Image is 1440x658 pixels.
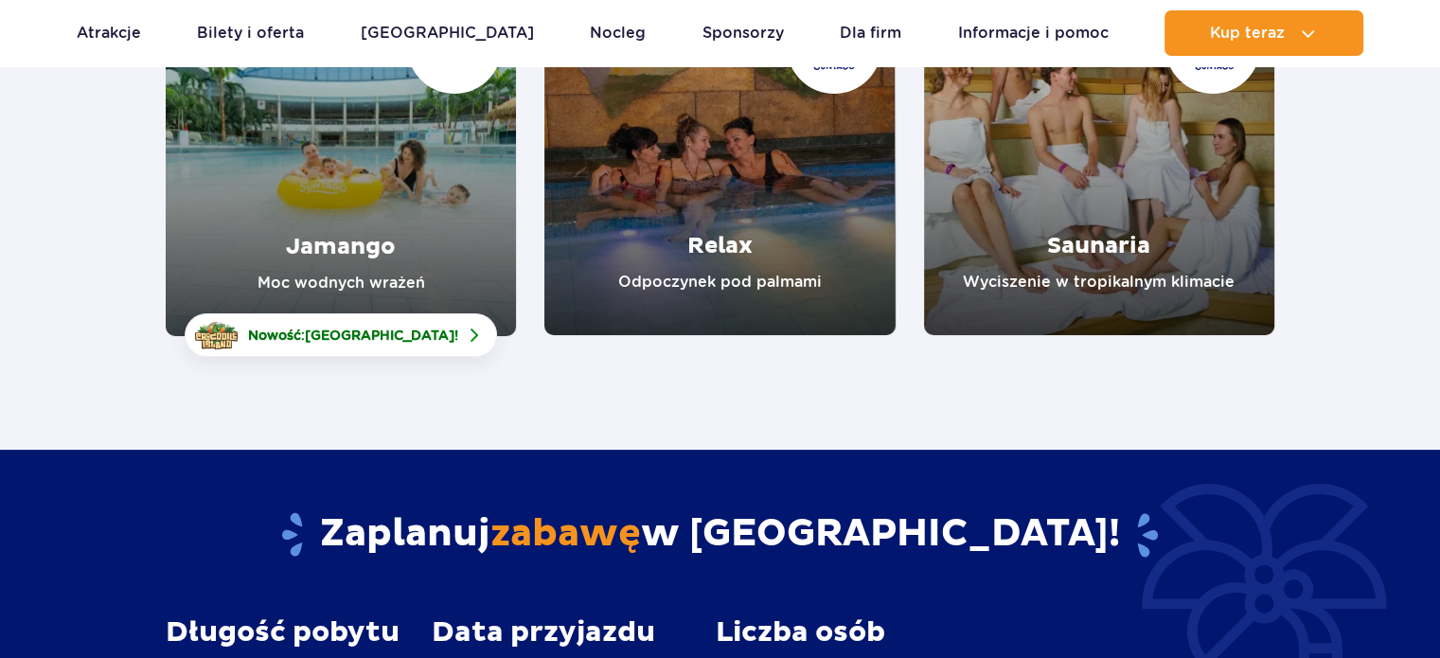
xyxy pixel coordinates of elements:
a: Sponsorzy [702,10,784,56]
span: Liczba osób [716,616,885,649]
a: Nowość:[GEOGRAPHIC_DATA]! [185,313,497,357]
span: Kup teraz [1210,25,1285,42]
a: Informacje i pomoc [958,10,1109,56]
span: [GEOGRAPHIC_DATA] [305,328,454,343]
a: Dla firm [840,10,901,56]
span: Nowość: ! [248,326,458,345]
a: [GEOGRAPHIC_DATA] [361,10,534,56]
a: Nocleg [590,10,646,56]
span: Data przyjazdu [432,616,655,649]
button: Kup teraz [1164,10,1363,56]
a: Bilety i oferta [197,10,304,56]
a: Atrakcje [77,10,141,56]
span: Długość pobytu [166,616,400,649]
h2: Zaplanuj w [GEOGRAPHIC_DATA]! [166,510,1274,560]
span: zabawę [490,510,641,558]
